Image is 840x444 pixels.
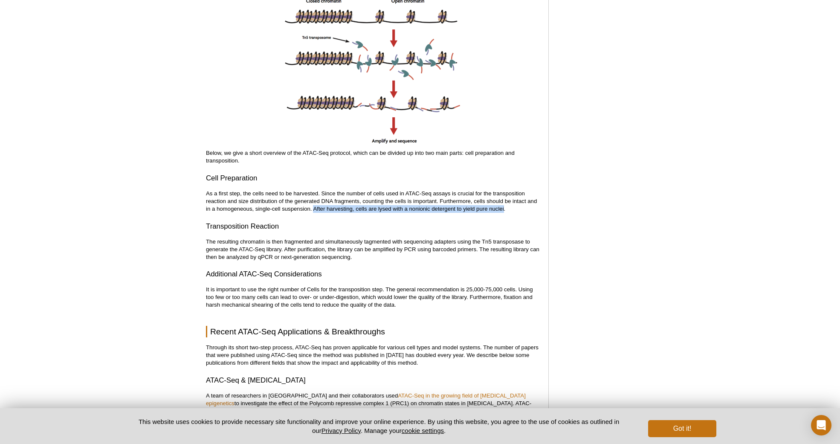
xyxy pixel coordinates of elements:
p: Through its short two-step process, ATAC-Seq has proven applicable for various cell types and mod... [206,344,540,367]
button: cookie settings [402,427,444,434]
p: It is important to use the right number of Cells for the transposition step. The general recommen... [206,286,540,309]
p: Below, we give a short overview of the ATAC-Seq protocol, which can be divided up into two main p... [206,149,540,165]
button: Got it! [648,420,716,437]
p: As a first step, the cells need to be harvested. Since the number of cells used in ATAC-Seq assay... [206,190,540,213]
h3: Cell Preparation [206,173,540,183]
h3: ATAC-Seq & [MEDICAL_DATA] [206,375,540,386]
div: Open Intercom Messenger [811,415,831,435]
h2: Recent ATAC-Seq Applications & Breakthroughs [206,326,540,337]
h3: Transposition Reaction [206,221,540,232]
a: Privacy Policy [322,427,361,434]
p: The resulting chromatin is then fragmented and simultaneously tagmented with sequencing adapters ... [206,238,540,261]
p: This website uses cookies to provide necessary site functionality and improve your online experie... [124,417,634,435]
h3: Additional ATAC-Seq Considerations [206,269,540,279]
